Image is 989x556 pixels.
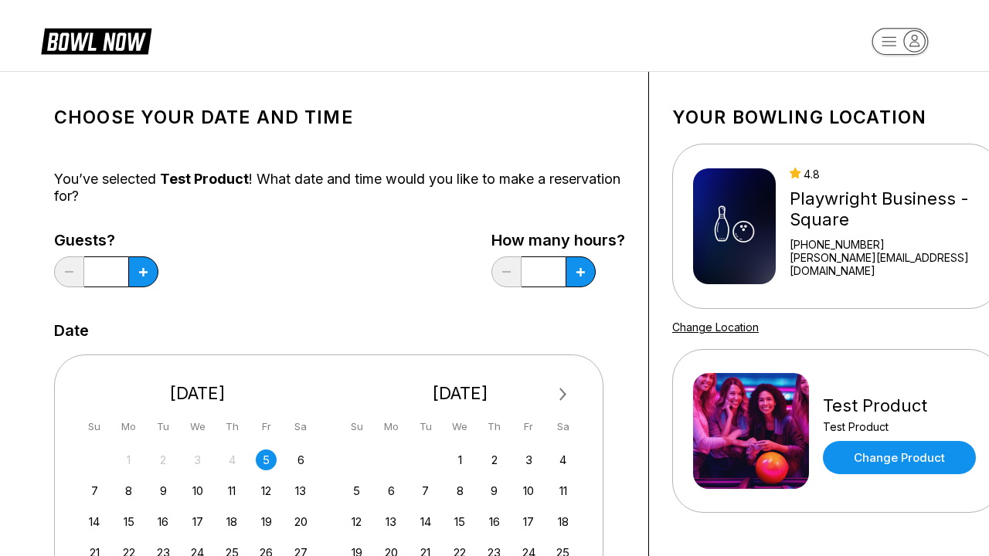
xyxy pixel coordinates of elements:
[518,480,539,501] div: Choose Friday, October 10th, 2025
[552,511,573,532] div: Choose Saturday, October 18th, 2025
[160,171,249,187] span: Test Product
[790,238,980,251] div: [PHONE_NUMBER]
[693,168,776,284] img: Playwright Business - Square
[381,511,402,532] div: Choose Monday, October 13th, 2025
[291,480,311,501] div: Choose Saturday, September 13th, 2025
[484,480,505,501] div: Choose Thursday, October 9th, 2025
[552,416,573,437] div: Sa
[153,511,174,532] div: Choose Tuesday, September 16th, 2025
[450,511,471,532] div: Choose Wednesday, October 15th, 2025
[153,449,174,470] div: Not available Tuesday, September 2nd, 2025
[491,232,625,249] label: How many hours?
[54,232,158,249] label: Guests?
[256,480,277,501] div: Choose Friday, September 12th, 2025
[484,449,505,470] div: Choose Thursday, October 2nd, 2025
[415,480,436,501] div: Choose Tuesday, October 7th, 2025
[450,480,471,501] div: Choose Wednesday, October 8th, 2025
[187,480,208,501] div: Choose Wednesday, September 10th, 2025
[484,511,505,532] div: Choose Thursday, October 16th, 2025
[291,449,311,470] div: Choose Saturday, September 6th, 2025
[518,511,539,532] div: Choose Friday, October 17th, 2025
[256,416,277,437] div: Fr
[693,373,809,489] img: Test Product
[187,416,208,437] div: We
[54,107,625,128] h1: Choose your Date and time
[450,416,471,437] div: We
[187,511,208,532] div: Choose Wednesday, September 17th, 2025
[291,511,311,532] div: Choose Saturday, September 20th, 2025
[291,416,311,437] div: Sa
[118,480,139,501] div: Choose Monday, September 8th, 2025
[346,511,367,532] div: Choose Sunday, October 12th, 2025
[256,511,277,532] div: Choose Friday, September 19th, 2025
[823,420,976,433] div: Test Product
[118,449,139,470] div: Not available Monday, September 1st, 2025
[187,449,208,470] div: Not available Wednesday, September 3rd, 2025
[518,416,539,437] div: Fr
[84,511,105,532] div: Choose Sunday, September 14th, 2025
[54,171,625,205] div: You’ve selected ! What date and time would you like to make a reservation for?
[222,416,243,437] div: Th
[552,480,573,501] div: Choose Saturday, October 11th, 2025
[54,322,89,339] label: Date
[484,416,505,437] div: Th
[341,383,580,404] div: [DATE]
[256,449,277,470] div: Choose Friday, September 5th, 2025
[790,251,980,277] a: [PERSON_NAME][EMAIL_ADDRESS][DOMAIN_NAME]
[518,449,539,470] div: Choose Friday, October 3rd, 2025
[672,320,759,334] a: Change Location
[552,449,573,470] div: Choose Saturday, October 4th, 2025
[415,416,436,437] div: Tu
[118,511,139,532] div: Choose Monday, September 15th, 2025
[450,449,471,470] div: Choose Wednesday, October 1st, 2025
[790,168,980,181] div: 4.8
[222,480,243,501] div: Choose Thursday, September 11th, 2025
[346,480,367,501] div: Choose Sunday, October 5th, 2025
[118,416,139,437] div: Mo
[790,188,980,230] div: Playwright Business - Square
[222,511,243,532] div: Choose Thursday, September 18th, 2025
[381,480,402,501] div: Choose Monday, October 6th, 2025
[84,416,105,437] div: Su
[222,449,243,470] div: Not available Thursday, September 4th, 2025
[346,416,367,437] div: Su
[84,480,105,501] div: Choose Sunday, September 7th, 2025
[823,441,976,474] a: Change Product
[153,416,174,437] div: Tu
[153,480,174,501] div: Choose Tuesday, September 9th, 2025
[78,383,318,404] div: [DATE]
[415,511,436,532] div: Choose Tuesday, October 14th, 2025
[823,395,976,416] div: Test Product
[551,382,576,407] button: Next Month
[381,416,402,437] div: Mo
